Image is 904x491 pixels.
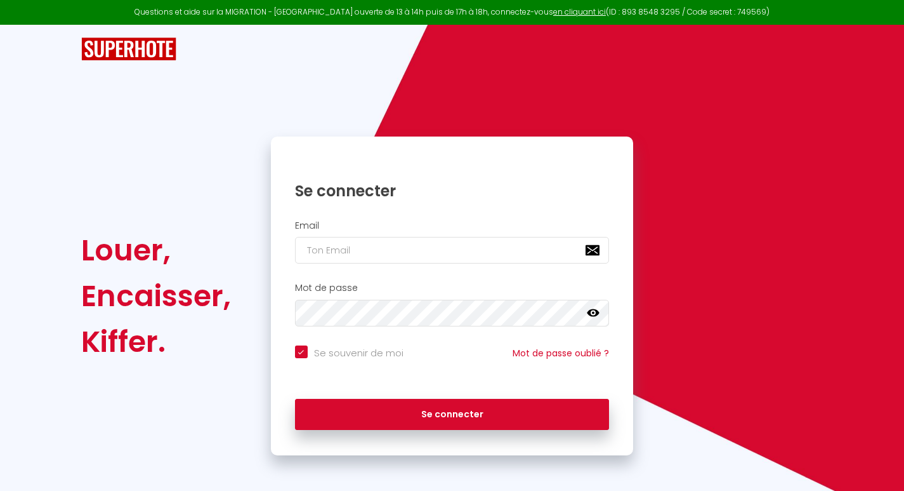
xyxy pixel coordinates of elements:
[81,227,231,273] div: Louer,
[295,220,610,231] h2: Email
[295,181,610,201] h1: Se connecter
[513,347,609,360] a: Mot de passe oublié ?
[295,283,610,293] h2: Mot de passe
[81,319,231,365] div: Kiffer.
[81,37,176,61] img: SuperHote logo
[10,5,48,43] button: Open LiveChat chat widget
[553,6,606,17] a: en cliquant ici
[295,237,610,264] input: Ton Email
[81,273,231,319] div: Encaisser,
[295,399,610,431] button: Se connecter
